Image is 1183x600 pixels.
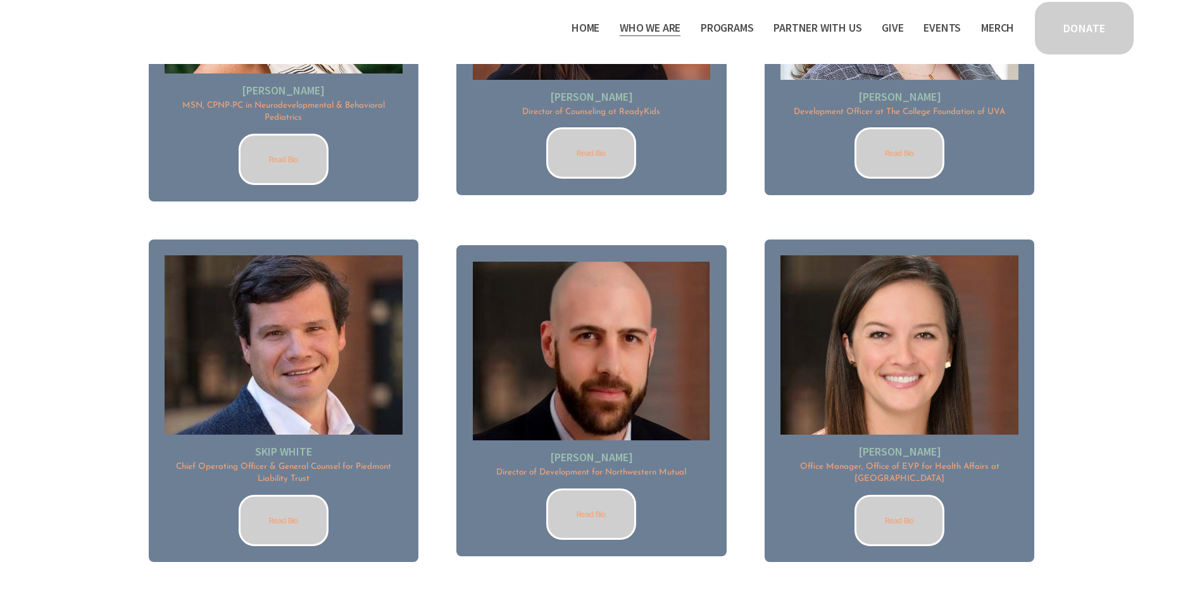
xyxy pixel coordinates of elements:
[773,19,861,37] span: Partner With Us
[620,18,680,38] a: folder dropdown
[620,19,680,37] span: Who We Are
[854,127,944,179] a: Read Bio
[473,106,710,118] p: Director of Counseling at ReadyKids
[780,461,1018,485] p: Office Manager, Office of EVP for Health Affairs at [GEOGRAPHIC_DATA]
[773,18,861,38] a: folder dropdown
[239,495,329,546] a: Read Bio
[854,495,944,546] a: Read Bio
[473,450,710,464] h2: [PERSON_NAME]
[239,134,329,185] a: Read Bio
[923,18,961,38] a: Events
[981,18,1014,38] a: Merch
[165,444,402,459] h2: Skip white
[473,89,710,104] h2: [PERSON_NAME]
[165,100,402,124] p: MSN, CPNP-PC in Neurodevelopmental & Behavioral Pediatrics
[701,19,754,37] span: Programs
[780,444,1018,459] h2: [PERSON_NAME]
[546,488,636,540] a: Read Bio
[882,18,903,38] a: Give
[780,106,1018,118] p: Development Officer at The College Foundation of UVA
[165,461,402,485] p: Chief Operating Officer & General Counsel for Piedmont Liability Trust
[546,127,636,179] a: Read Bio
[572,18,599,38] a: Home
[165,83,402,98] h2: [PERSON_NAME]
[473,467,710,479] p: Director of Development for Northwestern Mutual
[780,89,1018,104] h2: [PERSON_NAME]
[701,18,754,38] a: folder dropdown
